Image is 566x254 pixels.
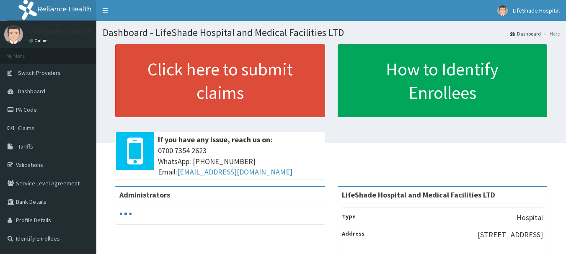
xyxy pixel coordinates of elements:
span: Claims [18,124,34,132]
span: 0700 7354 2623 WhatsApp: [PHONE_NUMBER] Email: [158,145,321,177]
a: Click here to submit claims [115,44,325,117]
a: [EMAIL_ADDRESS][DOMAIN_NAME] [177,167,292,177]
span: Switch Providers [18,69,61,77]
img: User Image [497,5,508,16]
b: Address [342,230,364,237]
span: LifeShade Hospital [513,7,560,14]
span: Dashboard [18,87,45,95]
strong: LifeShade Hospital and Medical Facilities LTD [342,190,495,200]
b: Administrators [119,190,170,200]
svg: audio-loading [119,208,132,220]
li: Here [542,30,560,37]
b: Type [342,213,356,220]
h1: Dashboard - LifeShade Hospital and Medical Facilities LTD [103,27,560,38]
b: If you have any issue, reach us on: [158,135,272,144]
p: LifeShade Hospital [29,27,92,35]
a: Dashboard [510,30,541,37]
span: Tariffs [18,143,33,150]
a: How to Identify Enrollees [338,44,548,117]
p: [STREET_ADDRESS] [478,229,543,240]
a: Online [29,38,49,44]
img: User Image [4,25,23,44]
p: Hospital [517,212,543,223]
